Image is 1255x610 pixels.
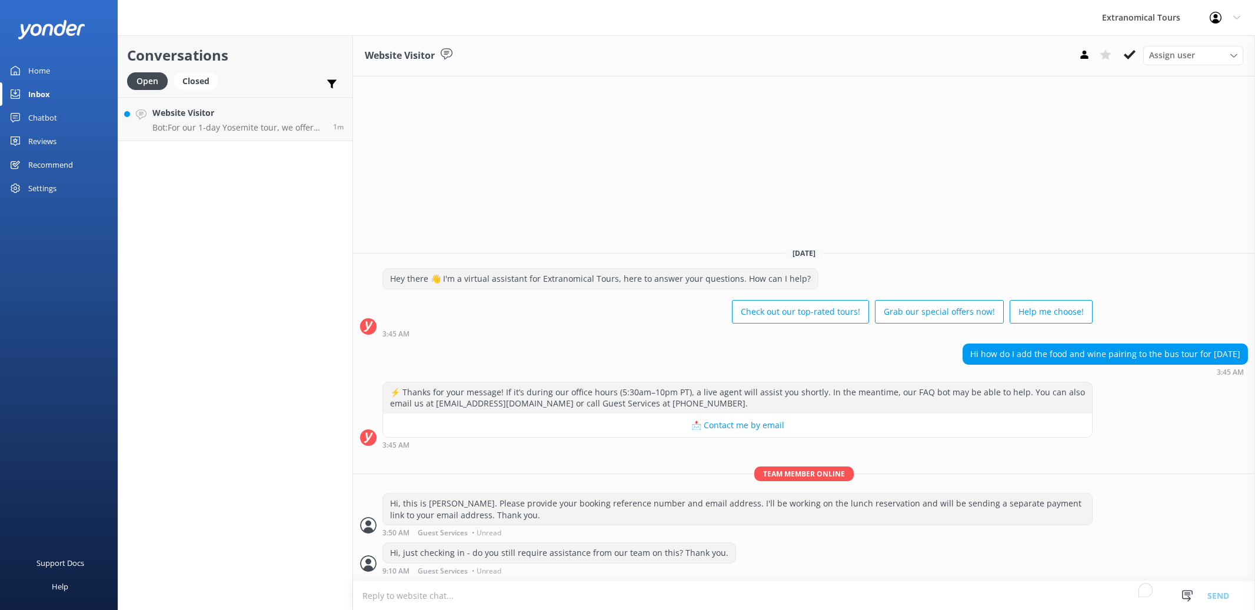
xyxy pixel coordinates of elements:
span: Guest Services [418,529,468,536]
p: Bot: For our 1-day Yosemite tour, we offer pick-up in [GEOGRAPHIC_DATA] ([GEOGRAPHIC_DATA]). [152,122,324,133]
a: Website VisitorBot:For our 1-day Yosemite tour, we offer pick-up in [GEOGRAPHIC_DATA] ([GEOGRAPHI... [118,97,352,141]
div: Assign User [1143,46,1243,65]
textarea: To enrich screen reader interactions, please activate Accessibility in Grammarly extension settings [353,581,1255,610]
div: Recommend [28,153,73,176]
div: Hi, just checking in - do you still require assistance from our team on this? Thank you. [383,543,735,563]
div: Inbox [28,82,50,106]
div: Support Docs [36,551,84,575]
h4: Website Visitor [152,106,324,119]
span: • Unread [472,529,501,536]
span: • Unread [472,568,501,575]
div: Aug 29 2025 06:10pm (UTC -07:00) America/Tijuana [382,566,736,575]
div: Aug 29 2025 12:45pm (UTC -07:00) America/Tijuana [963,368,1248,376]
div: Chatbot [28,106,57,129]
h3: Website Visitor [365,48,435,64]
span: [DATE] [785,248,823,258]
div: Settings [28,176,56,200]
div: Aug 29 2025 12:45pm (UTC -07:00) America/Tijuana [382,329,1093,338]
strong: 3:50 AM [382,529,410,536]
button: 📩 Contact me by email [383,414,1092,437]
div: Aug 29 2025 12:45pm (UTC -07:00) America/Tijuana [382,441,1093,449]
a: Open [127,74,174,87]
span: Guest Services [418,568,468,575]
a: Closed [174,74,224,87]
strong: 3:45 AM [382,442,410,449]
button: Check out our top-rated tours! [732,300,869,324]
span: Assign user [1149,49,1195,62]
button: Grab our special offers now! [875,300,1004,324]
h2: Conversations [127,44,344,66]
div: Reviews [28,129,56,153]
div: Open [127,72,168,90]
div: Help [52,575,68,598]
div: Closed [174,72,218,90]
div: Hi, this is [PERSON_NAME]. Please provide your booking reference number and email address. I'll b... [383,494,1092,525]
button: Help me choose! [1010,300,1093,324]
div: Hi how do I add the food and wine pairing to the bus tour for [DATE] [963,344,1247,364]
strong: 3:45 AM [1217,369,1244,376]
div: Home [28,59,50,82]
span: Aug 30 2025 11:26am (UTC -07:00) America/Tijuana [333,122,344,132]
strong: 9:10 AM [382,568,410,575]
div: ⚡ Thanks for your message! If it’s during our office hours (5:30am–10pm PT), a live agent will as... [383,382,1092,414]
span: Team member online [754,466,854,481]
img: yonder-white-logo.png [18,20,85,39]
div: Aug 29 2025 12:50pm (UTC -07:00) America/Tijuana [382,528,1093,536]
strong: 3:45 AM [382,331,410,338]
div: Hey there 👋 I'm a virtual assistant for Extranomical Tours, here to answer your questions. How ca... [383,269,818,289]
